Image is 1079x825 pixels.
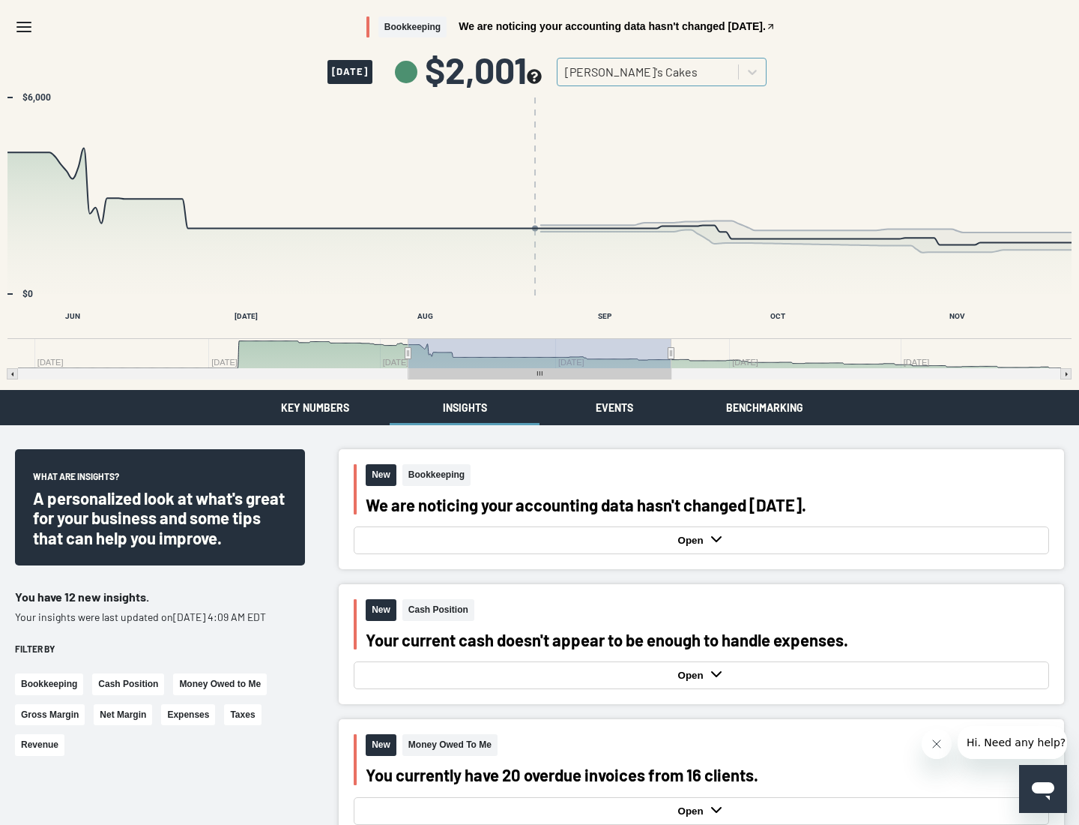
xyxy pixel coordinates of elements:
[366,599,396,621] span: New
[339,584,1064,704] button: NewCash PositionYour current cash doesn't appear to be enough to handle expenses.Open
[459,21,766,31] span: We are noticing your accounting data hasn't changed [DATE].
[1019,765,1067,813] iframe: Button to launch messaging window
[224,704,261,726] button: Taxes
[678,535,707,546] strong: Open
[15,673,83,695] button: Bookkeeping
[366,765,1049,784] div: You currently have 20 overdue invoices from 16 clients.
[678,670,707,681] strong: Open
[402,599,474,621] span: Cash Position
[33,470,119,488] span: What are insights?
[22,92,51,103] text: $6,000
[173,673,267,695] button: Money Owed to Me
[770,312,785,320] text: OCT
[598,312,612,320] text: SEP
[15,704,85,726] button: Gross Margin
[366,16,776,38] button: BookkeepingWe are noticing your accounting data hasn't changed [DATE].
[94,704,152,726] button: Net Margin
[22,289,33,299] text: $0
[15,18,33,36] svg: Menu
[425,52,542,88] span: $2,001
[390,390,539,425] button: Insights
[240,390,390,425] button: Key Numbers
[15,610,305,625] p: Your insights were last updated on [DATE] 4:09 AM EDT
[327,60,372,84] span: [DATE]
[366,495,1049,514] div: We are noticing your accounting data hasn't changed [DATE].
[678,805,707,817] strong: Open
[15,643,305,655] div: Filter by
[378,16,447,38] span: Bookkeeping
[402,734,498,756] span: Money Owed To Me
[366,630,1049,649] div: Your current cash doesn't appear to be enough to handle expenses.
[235,312,258,320] text: [DATE]
[65,312,80,320] text: JUN
[402,464,471,486] span: Bookkeeping
[366,734,396,756] span: New
[949,312,965,320] text: NOV
[366,464,396,486] span: New
[958,726,1067,759] iframe: Message from company
[339,449,1064,569] button: NewBookkeepingWe are noticing your accounting data hasn't changed [DATE].Open
[527,69,542,86] button: see more about your cashflow projection
[161,704,215,726] button: Expenses
[689,390,839,425] button: Benchmarking
[417,312,433,320] text: AUG
[539,390,689,425] button: Events
[922,729,952,759] iframe: Close message
[15,589,149,604] span: You have 12 new insights.
[15,734,64,756] button: Revenue
[92,673,164,695] button: Cash Position
[33,488,287,547] div: A personalized look at what's great for your business and some tips that can help you improve.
